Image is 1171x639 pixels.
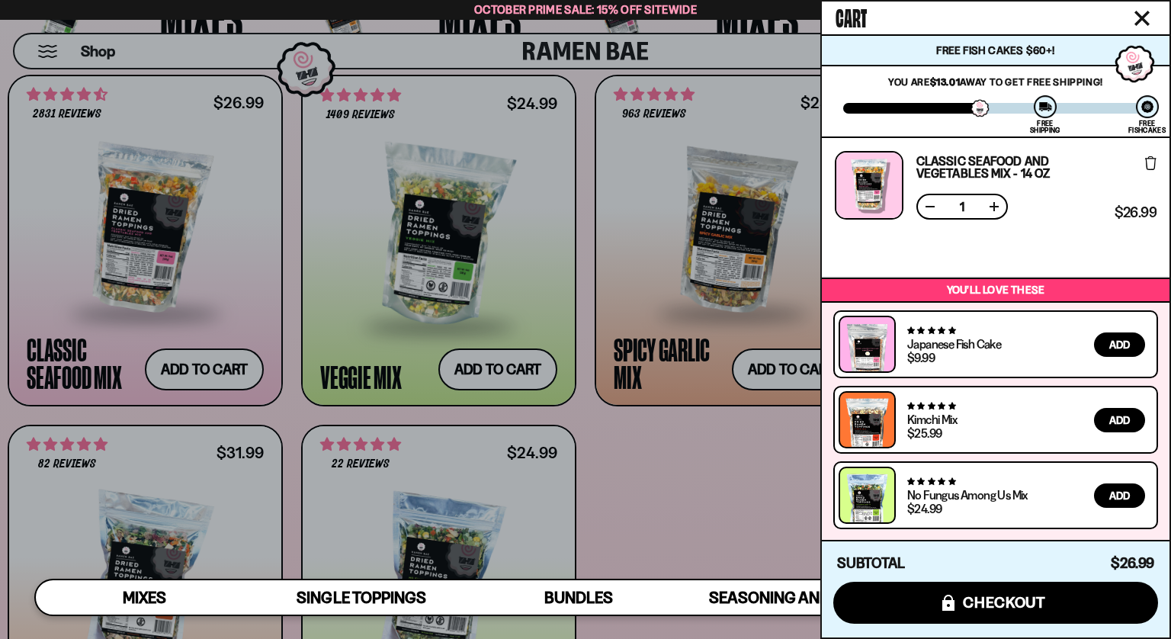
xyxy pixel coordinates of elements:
[907,401,955,411] span: 4.76 stars
[474,2,697,17] span: October Prime Sale: 15% off Sitewide
[1030,120,1060,133] div: Free Shipping
[253,580,470,615] a: Single Toppings
[297,588,425,607] span: Single Toppings
[1094,408,1145,432] button: Add
[1094,483,1145,508] button: Add
[907,326,955,336] span: 4.77 stars
[833,582,1158,624] button: checkout
[837,556,905,571] h4: Subtotal
[123,588,166,607] span: Mixes
[950,201,974,213] span: 1
[907,477,955,486] span: 4.82 stars
[1094,332,1145,357] button: Add
[1109,339,1130,350] span: Add
[544,588,613,607] span: Bundles
[1111,554,1154,572] span: $26.99
[470,580,687,615] a: Bundles
[907,412,957,427] a: Kimchi Mix
[1128,120,1166,133] div: Free Fishcakes
[836,1,867,31] span: Cart
[826,283,1166,297] p: You’ll love these
[1115,206,1157,220] span: $26.99
[936,43,1054,57] span: Free Fish Cakes $60+!
[907,503,942,515] div: $24.99
[36,580,253,615] a: Mixes
[907,336,1001,352] a: Japanese Fish Cake
[709,588,882,607] span: Seasoning and Sauce
[1109,415,1130,425] span: Add
[907,487,1028,503] a: No Fungus Among Us Mix
[907,427,942,439] div: $25.99
[687,580,904,615] a: Seasoning and Sauce
[907,352,935,364] div: $9.99
[930,75,961,88] strong: $13.01
[963,594,1046,611] span: checkout
[843,75,1148,88] p: You are away to get Free Shipping!
[916,155,1109,179] a: Classic Seafood and Vegetables Mix - 14 OZ
[1131,7,1153,30] button: Close cart
[1109,490,1130,501] span: Add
